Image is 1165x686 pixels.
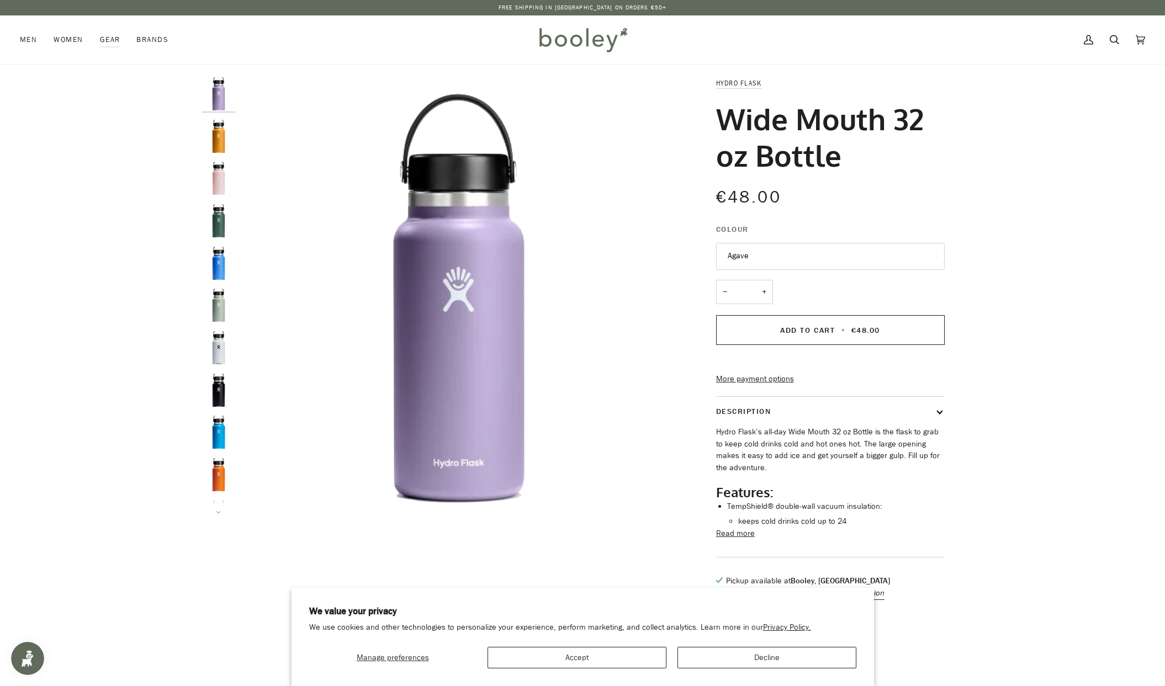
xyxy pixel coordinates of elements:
img: Hydro Flask Wide Mouth 32 oz Bottle Agave - Booley Galway [202,289,235,322]
button: View store information [807,587,885,599]
span: €48.00 [851,325,880,336]
button: Manage preferences [309,647,476,668]
strong: Booley, [GEOGRAPHIC_DATA] [791,576,890,586]
img: Hydro Flask Wide Mouth 32 oz Bottle Pacific - Booley Galway [202,416,235,449]
span: €48.00 [716,186,781,209]
h2: We value your privacy [309,605,856,618]
a: Men [20,15,45,64]
span: Brands [136,34,168,45]
img: Hydro Flask Wide Mouth 32 oz Bottle Mesa - Booley Galway [202,458,235,491]
span: Gear [100,34,120,45]
img: Hydro Flask Wide Mouth 32 oz Bottle White - Booley Galway [202,331,235,364]
iframe: Button to open loyalty program pop-up [11,642,44,675]
p: We use cookies and other technologies to personalize your experience, perform marketing, and coll... [309,623,856,633]
span: Add to Cart [780,325,835,336]
button: Decline [677,647,856,668]
span: Colour [716,224,749,235]
p: Hydro Flask’s all-day Wide Mouth 32 oz Bottle is the flask to grab to keep cold drinks cold and h... [716,426,945,474]
p: Pickup available at [726,575,890,587]
a: Gear [92,15,129,64]
span: Manage preferences [357,652,429,663]
img: Hydro Flask Wide Mouth 32 oz Bottle Fir - Booley Galway [202,204,235,237]
li: keeps cold drinks cold up to 24 [738,515,945,528]
li: TempShield® double-wall vacuum insulation: [727,501,945,513]
h2: You might also like [202,650,963,673]
span: Women [54,34,83,45]
button: Add to Cart • €48.00 [716,315,945,345]
p: Free Shipping in [GEOGRAPHIC_DATA] on Orders €50+ [499,3,666,12]
input: Quantity [716,280,773,305]
p: Usually ready in 1 hour [726,587,890,599]
button: − [716,280,734,305]
a: Hydro Flask [716,78,762,88]
button: + [755,280,773,305]
img: Hydro Flask Wide Mouth 32 oz Bottle Cascade - Booley Galway [202,247,235,280]
button: Accept [488,647,666,668]
img: Hydro Flask Wide Mouth 32 oz Bottle Fossil - Booley Galway [202,120,235,153]
button: Read more [716,528,755,540]
img: Hydro Flask Wide Mouth 32 oz Bottle Moonshadow - Booley Galway [202,77,235,110]
img: Hydro Flask Wide Mouth 32 oz Bottle Black - Booley Galway [202,374,235,407]
button: Agave [716,243,945,270]
span: Men [20,34,37,45]
h1: Wide Mouth 32 oz Bottle [716,100,936,173]
a: Women [45,15,91,64]
button: Description [716,397,945,426]
a: Brands [128,15,177,64]
a: Privacy Policy. [763,622,811,632]
img: Hydro Flask Wide Mouth 32 oz Bottle Moonshadow - Booley Galway [241,77,677,514]
img: Booley [534,24,631,56]
a: More payment options [716,373,945,385]
span: • [838,325,849,336]
h2: Features: [716,484,945,501]
img: Hydro Flask Wide Mouth 32 oz Bottle Trillium - Booley Galway [202,162,235,195]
